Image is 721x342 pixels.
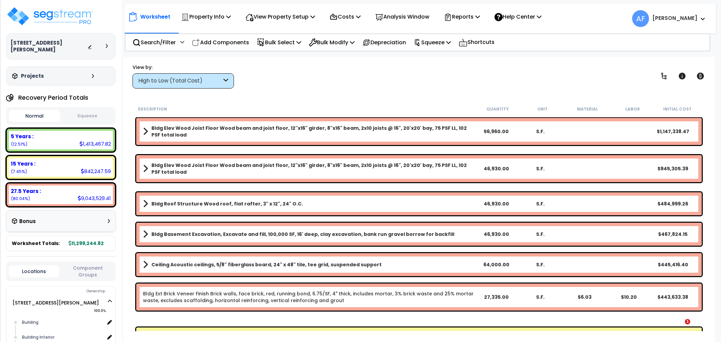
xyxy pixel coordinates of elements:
[459,38,495,47] p: Shortcuts
[651,165,695,172] div: $945,305.39
[62,110,113,122] button: Squeeze
[94,307,112,315] span: 100.0%
[9,110,60,122] button: Normal
[11,133,33,140] b: 5 Years :
[474,231,519,238] div: 46,930.00
[474,200,519,207] div: 46,930.00
[143,199,474,209] a: Assembly Title
[133,64,234,71] div: View by:
[11,160,35,167] b: 15 Years :
[11,141,27,147] small: 12.509400783122425%
[651,128,695,135] div: $1,147,338.47
[455,34,498,51] div: Shortcuts
[19,219,36,224] h3: Bonus
[651,231,695,238] div: $467,824.15
[143,229,474,239] a: Assembly Title
[143,260,474,269] a: Assembly Title
[9,265,59,277] button: Locations
[133,38,176,47] p: Search/Filter
[414,38,451,47] p: Squeeze
[188,34,253,50] div: Add Components
[671,319,687,335] iframe: Intercom live chat
[562,294,607,300] div: $6.03
[245,12,315,21] p: View Property Setup
[518,165,562,172] div: S.F.
[518,294,562,300] div: S.F.
[11,169,27,174] small: 7.454016648167466%
[518,200,562,207] div: S.F.
[651,294,695,300] div: $443,633.38
[69,240,104,247] b: 11,299,244.82
[151,231,454,238] b: Bldg Basement Excavation, Excavate and fill, 100,000 SF, 16' deep, clay excavation, bank run grav...
[78,195,111,202] div: 9,043,529.41
[151,200,303,207] b: Bldg Roof Structure Wood roof, flat rafter, 3" x 12", 24" O.C.
[474,128,519,135] div: 56,960.00
[663,106,692,112] small: Initial Cost
[6,6,94,26] img: logo_pro_r.png
[138,106,167,112] small: Description
[12,240,60,247] span: Worksheet Totals:
[651,200,695,207] div: $484,999.26
[151,125,474,138] b: Bldg Elev Wood Joist Floor Wood beam and joist floor, 12"x16" girder, 8"x16" beam, 2x10 joists @ ...
[81,168,111,175] div: 842,247.59
[486,106,509,112] small: Quantity
[685,319,690,324] span: 1
[652,15,697,22] b: [PERSON_NAME]
[444,12,480,21] p: Reports
[20,333,105,341] div: Building Interior
[607,294,651,300] div: $10.20
[18,94,88,101] h4: Recovery Period Totals
[474,294,519,300] div: 27,335.00
[518,128,562,135] div: S.F.
[151,162,474,175] b: Bldg Elev Wood Joist Floor Wood beam and joist floor, 12"x16" girder, 8"x16" beam, 2x10 joists @ ...
[79,140,111,147] div: 1,413,467.82
[11,188,41,195] b: 27.5 Years :
[577,106,598,112] small: Material
[359,34,410,50] div: Depreciation
[309,38,355,47] p: Bulk Modify
[10,40,88,53] h3: [STREET_ADDRESS][PERSON_NAME]
[143,290,474,304] a: Individual Item
[362,38,406,47] p: Depreciation
[63,264,113,278] button: Component Groups
[518,261,562,268] div: S.F.
[21,73,44,79] h3: Projects
[20,287,115,295] div: Ownership
[257,38,301,47] p: Bulk Select
[143,162,474,175] a: Assembly Title
[181,12,231,21] p: Property Info
[151,261,382,268] b: Ceiling Acoustic ceilings, 5/8" fiberglass board, 24" x 48" tile, tee grid, suspended support
[625,106,640,112] small: Labor
[13,299,99,306] a: [STREET_ADDRESS][PERSON_NAME] 100.0%
[651,261,695,268] div: $445,416.40
[20,318,105,326] div: Building
[474,165,519,172] div: 46,930.00
[192,38,249,47] p: Add Components
[518,231,562,238] div: S.F.
[474,261,519,268] div: 64,000.00
[537,106,548,112] small: Unit
[138,77,222,85] div: High to Low (Total Cost)
[375,12,429,21] p: Analysis Window
[11,196,30,201] small: 80.03658256871012%
[495,12,542,21] p: Help Center
[632,10,649,27] span: AF
[330,12,361,21] p: Costs
[143,125,474,138] a: Assembly Title
[140,12,170,21] p: Worksheet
